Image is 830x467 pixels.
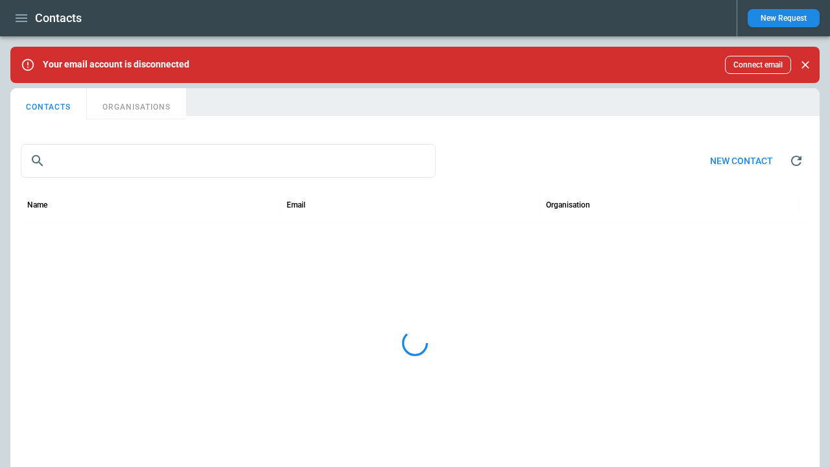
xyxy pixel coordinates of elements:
[27,200,47,210] div: Name
[546,200,590,210] div: Organisation
[87,88,186,119] button: ORGANISATIONS
[10,88,87,119] button: CONTACTS
[35,10,82,26] h1: Contacts
[700,147,783,175] button: New contact
[796,51,814,79] div: dismiss
[748,9,820,27] button: New Request
[287,200,305,210] div: Email
[43,59,189,70] p: Your email account is disconnected
[796,56,814,74] button: Close
[725,56,791,74] button: Connect email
